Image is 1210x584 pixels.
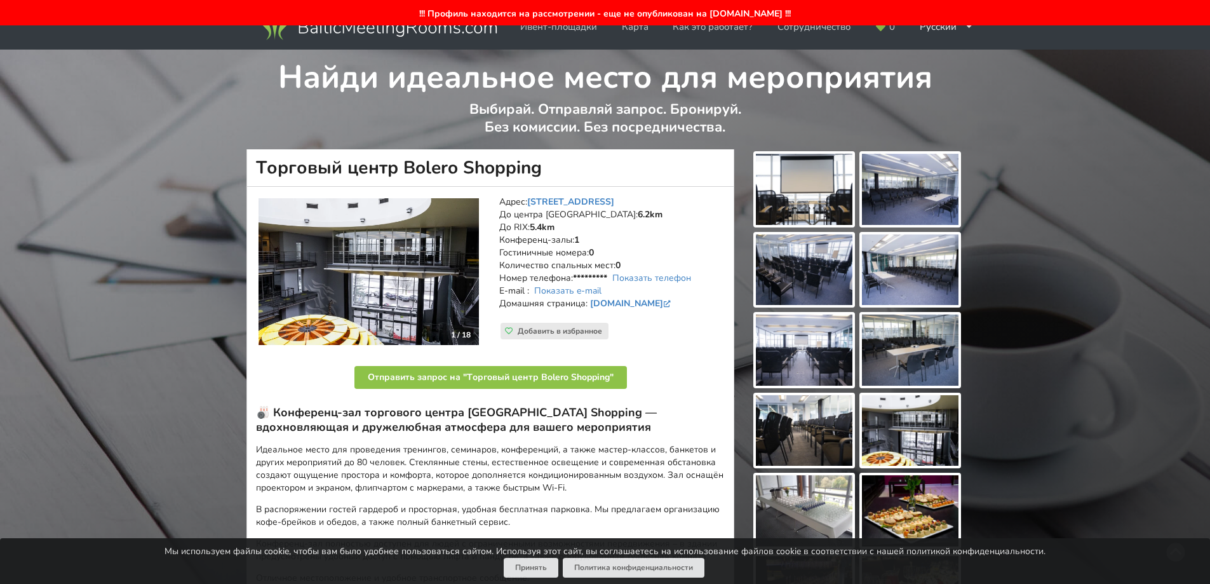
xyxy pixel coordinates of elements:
img: Tорговый центр Bolero Shopping | Рига | Площадка для мероприятий - фото галереи [862,395,958,466]
a: Ивент-площадки [511,15,606,39]
img: Tорговый центр Bolero Shopping | Рига | Площадка для мероприятий - фото галереи [862,315,958,386]
p: Конференц-зал полностью доступен для людей с ограниченными возможностями передвижения – в здании ... [256,538,725,563]
a: Конференц-зал | Рига | Tорговый центр Bolero Shopping 1 / 18 [259,198,479,346]
strong: 6.2km [638,208,662,221]
a: Карта [613,15,657,39]
p: В распоряжении гостей гардероб и просторная, удобная бесплатная парковка. Мы предлагаем организац... [256,503,725,529]
button: Отправить запрос на "Tорговый центр Bolero Shopping" [354,366,627,389]
img: Tорговый центр Bolero Shopping | Рига | Площадка для мероприятий - фото галереи [756,234,852,306]
span: 0 [889,22,895,32]
a: Сотрудничество [769,15,859,39]
a: Политика конфиденциальности [563,558,704,578]
img: Tорговый центр Bolero Shopping | Рига | Площадка для мероприятий - фото галереи [756,315,852,386]
img: Tорговый центр Bolero Shopping | Рига | Площадка для мероприятий - фото галереи [862,234,958,306]
h3: 🎳 Конференц-зал торгового центра [GEOGRAPHIC_DATA] Shopping — вдохновляющая и дружелюбная атмосфе... [256,405,725,435]
img: Tорговый центр Bolero Shopping | Рига | Площадка для мероприятий - фото галереи [756,395,852,466]
img: Tорговый центр Bolero Shopping | Рига | Площадка для мероприятий - фото галереи [756,154,852,225]
address: Адрес: До центра [GEOGRAPHIC_DATA]: До RIX: Конференц-залы: Гостиничные номера: Количество спальн... [499,196,725,323]
a: Как это работает? [664,15,762,39]
h1: Tорговый центр Bolero Shopping [246,149,734,187]
p: Идеальное место для проведения тренингов, семинаров, конференций, а также мастер-классов, банкето... [256,444,725,494]
img: Tорговый центр Bolero Shopping | Рига | Площадка для мероприятий - фото галереи [862,154,958,225]
p: Выбирай. Отправляй запрос. Бронируй. Без комиссии. Без посредничества. [247,100,963,149]
strong: 5.4km [530,221,555,233]
img: Tорговый центр Bolero Shopping | Рига | Площадка для мероприятий - фото галереи [756,475,852,547]
strong: 1 [574,234,579,246]
span: Добавить в избранное [518,326,602,336]
img: Tорговый центр Bolero Shopping | Рига | Площадка для мероприятий - фото галереи [862,475,958,547]
strong: 0 [615,259,621,271]
img: Конференц-зал | Рига | Tорговый центр Bolero Shopping [259,198,479,346]
button: Принять [504,558,558,578]
div: Русский [911,15,982,39]
a: Показать телефон [612,272,691,284]
h1: Найди идеальное место для мероприятия [247,50,963,98]
strong: 0 [589,247,594,259]
a: [STREET_ADDRESS] [527,196,614,208]
a: Показать e-mail [534,285,602,297]
a: [DOMAIN_NAME] [590,297,673,309]
div: 1 / 18 [443,325,478,344]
